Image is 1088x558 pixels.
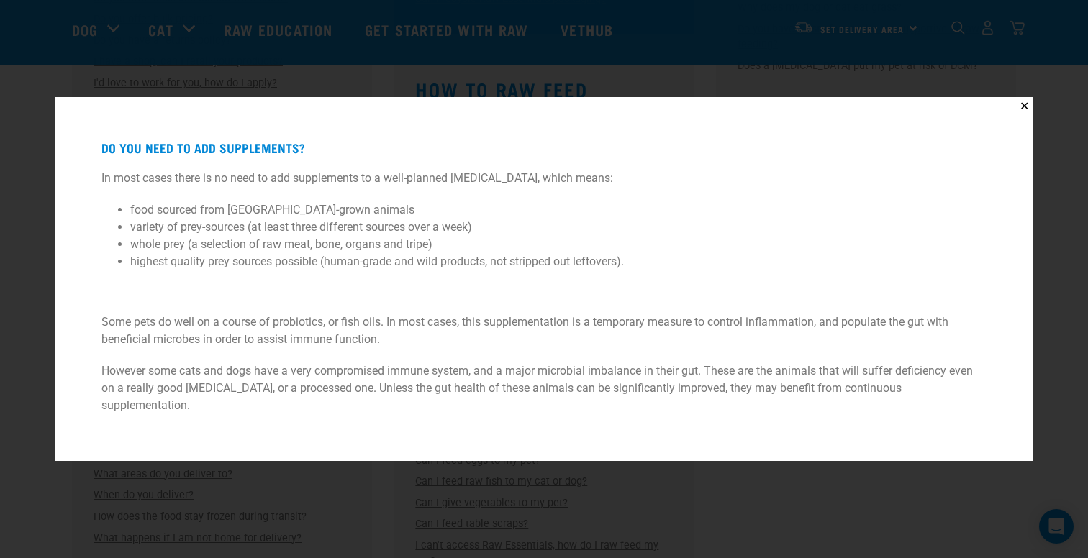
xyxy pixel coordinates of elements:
li: variety of prey-sources (at least three different sources over a week) [130,219,958,236]
p: Some pets do well on a course of probiotics, or fish oils. In most cases, this supplementation is... [101,314,987,348]
li: food sourced from [GEOGRAPHIC_DATA]-grown animals [130,201,958,219]
li: highest quality prey sources possible (human-grade and wild products, not stripped out leftovers). [130,253,958,270]
p: However some cats and dogs have a very compromised immune system, and a major microbial imbalance... [101,362,987,414]
button: Close [1015,97,1033,115]
p: In most cases there is no need to add supplements to a well-planned [MEDICAL_DATA], which means: [101,170,987,187]
li: whole prey (a selection of raw meat, bone, organs and tripe) [130,236,958,253]
h4: Do you need to add supplements? [101,141,987,155]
